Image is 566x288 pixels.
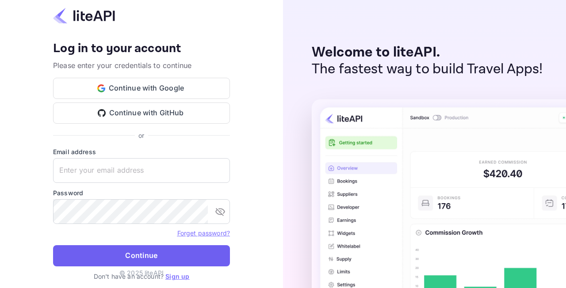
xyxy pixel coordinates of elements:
p: Please enter your credentials to continue [53,60,230,71]
a: Forget password? [177,228,230,237]
button: Continue with GitHub [53,102,230,124]
button: toggle password visibility [211,203,229,220]
button: Continue [53,245,230,266]
p: Don't have an account? [53,272,230,281]
p: Welcome to liteAPI. [312,44,543,61]
h4: Log in to your account [53,41,230,57]
input: Enter your email address [53,158,230,183]
a: Sign up [165,273,189,280]
img: liteapi [53,7,115,24]
p: The fastest way to build Travel Apps! [312,61,543,78]
button: Continue with Google [53,78,230,99]
label: Password [53,188,230,197]
a: Forget password? [177,229,230,237]
label: Email address [53,147,230,156]
p: or [138,131,144,140]
p: © 2025 liteAPI [119,268,164,277]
